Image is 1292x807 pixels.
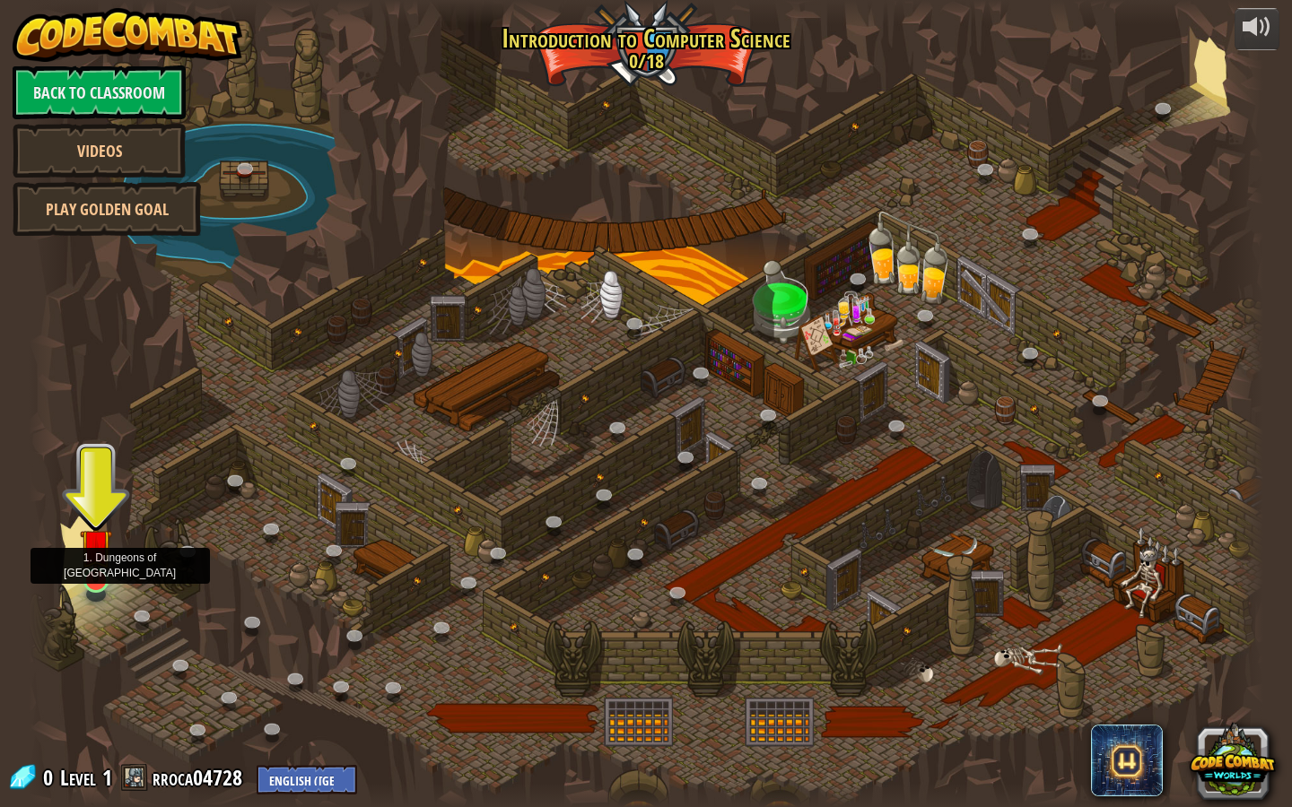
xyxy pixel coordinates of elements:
[43,763,58,792] span: 0
[13,8,242,62] img: CodeCombat - Learn how to code by playing a game
[60,763,96,793] span: Level
[1235,8,1279,50] button: Adjust volume
[153,763,248,792] a: rroca04728
[13,124,186,178] a: Videos
[80,508,113,583] img: level-banner-unstarted.png
[102,763,112,792] span: 1
[13,182,201,236] a: Play Golden Goal
[13,65,186,119] a: Back to Classroom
